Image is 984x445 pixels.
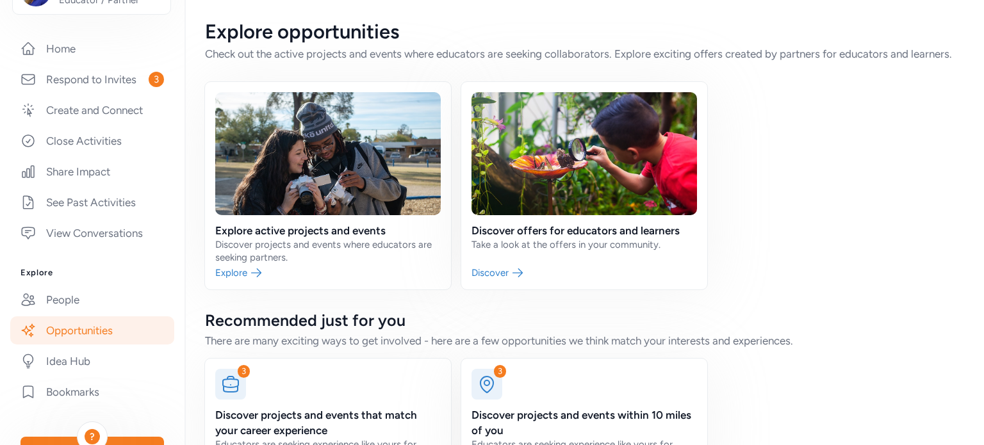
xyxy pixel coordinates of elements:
[85,429,100,444] div: ?
[205,46,963,61] div: Check out the active projects and events where educators are seeking collaborators. Explore excit...
[10,127,174,155] a: Close Activities
[494,365,506,378] div: 3
[10,316,174,344] a: Opportunities
[10,96,174,124] a: Create and Connect
[10,188,174,216] a: See Past Activities
[205,20,963,44] div: Explore opportunities
[10,347,174,375] a: Idea Hub
[10,219,174,247] a: View Conversations
[10,35,174,63] a: Home
[20,268,164,278] h3: Explore
[238,365,250,378] div: 3
[10,378,174,406] a: Bookmarks
[10,286,174,314] a: People
[149,72,164,87] span: 3
[205,310,963,330] div: Recommended just for you
[205,333,963,348] div: There are many exciting ways to get involved - here are a few opportunities we think match your i...
[10,65,174,93] a: Respond to Invites3
[10,158,174,186] a: Share Impact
